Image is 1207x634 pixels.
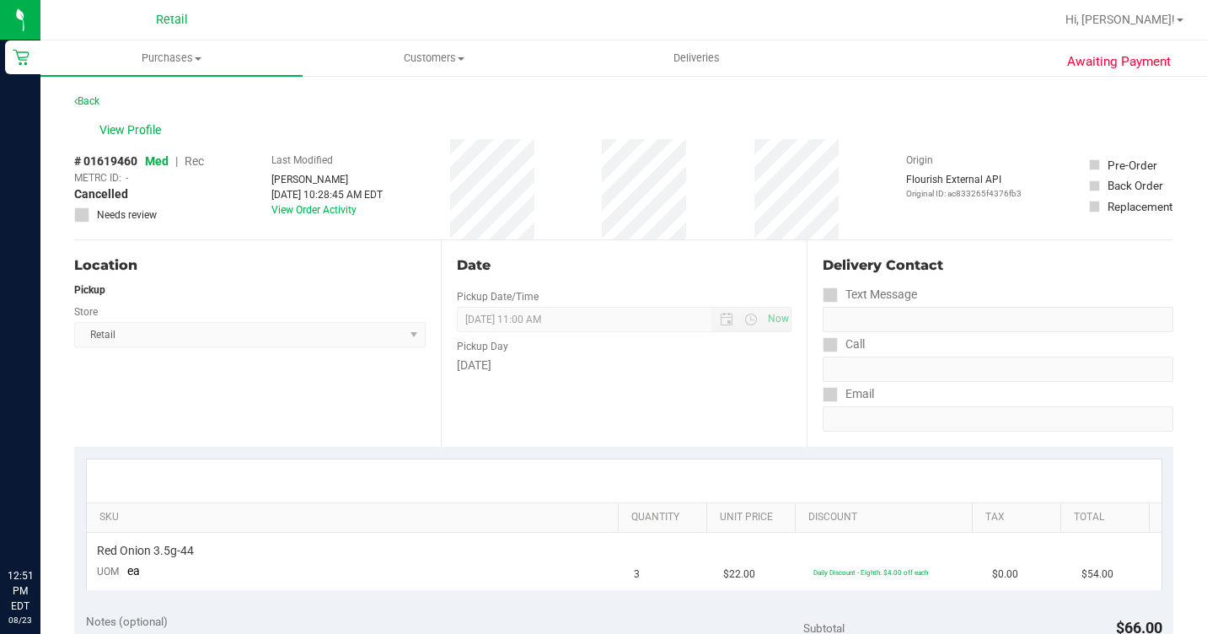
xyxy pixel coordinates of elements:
a: View Order Activity [271,204,357,216]
span: $0.00 [992,567,1018,583]
div: Pre-Order [1108,157,1157,174]
div: [PERSON_NAME] [271,172,383,187]
span: Retail [156,13,188,27]
div: Back Order [1108,177,1163,194]
span: Purchases [40,51,303,66]
span: 3 [634,567,640,583]
label: Text Message [823,282,917,307]
a: Unit Price [720,511,788,524]
span: Notes (optional) [86,615,168,628]
label: Pickup Date/Time [457,289,539,304]
iframe: Resource center unread badge [50,497,70,517]
a: Total [1074,511,1142,524]
p: 08/23 [8,614,33,626]
a: Back [74,95,99,107]
inline-svg: Retail [13,49,30,66]
span: - [126,170,128,185]
label: Origin [906,153,933,168]
a: Customers [303,40,565,76]
span: View Profile [99,121,167,139]
span: Rec [185,154,204,168]
span: Awaiting Payment [1067,52,1171,72]
label: Email [823,382,874,406]
label: Last Modified [271,153,333,168]
span: Hi, [PERSON_NAME]! [1065,13,1175,26]
a: Quantity [631,511,700,524]
span: Daily Discount - Eighth: $4.00 off each [813,568,928,577]
span: METRC ID: [74,170,121,185]
span: Customers [303,51,564,66]
span: Red Onion 3.5g-44 [97,543,194,559]
div: Flourish External API [906,172,1022,200]
label: Store [74,304,98,320]
input: Format: (999) 999-9999 [823,307,1173,332]
span: $22.00 [723,567,755,583]
span: # 01619460 [74,153,137,170]
div: Delivery Contact [823,255,1173,276]
p: 12:51 PM EDT [8,568,33,614]
div: Date [457,255,792,276]
label: Pickup Day [457,339,508,354]
div: [DATE] 10:28:45 AM EDT [271,187,383,202]
a: Tax [985,511,1054,524]
span: | [175,154,178,168]
div: Location [74,255,426,276]
span: UOM [97,566,119,578]
a: Discount [808,511,965,524]
iframe: Resource center [17,499,67,550]
span: Cancelled [74,185,128,203]
input: Format: (999) 999-9999 [823,357,1173,382]
p: Original ID: ac833265f4376fb3 [906,187,1022,200]
span: ea [127,564,140,578]
a: Deliveries [566,40,828,76]
strong: Pickup [74,284,105,296]
span: $54.00 [1081,567,1113,583]
a: Purchases [40,40,303,76]
span: Needs review [97,207,157,223]
a: SKU [99,511,611,524]
span: Med [145,154,169,168]
div: [DATE] [457,357,792,374]
label: Call [823,332,865,357]
span: Deliveries [651,51,743,66]
div: Replacement [1108,198,1172,215]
